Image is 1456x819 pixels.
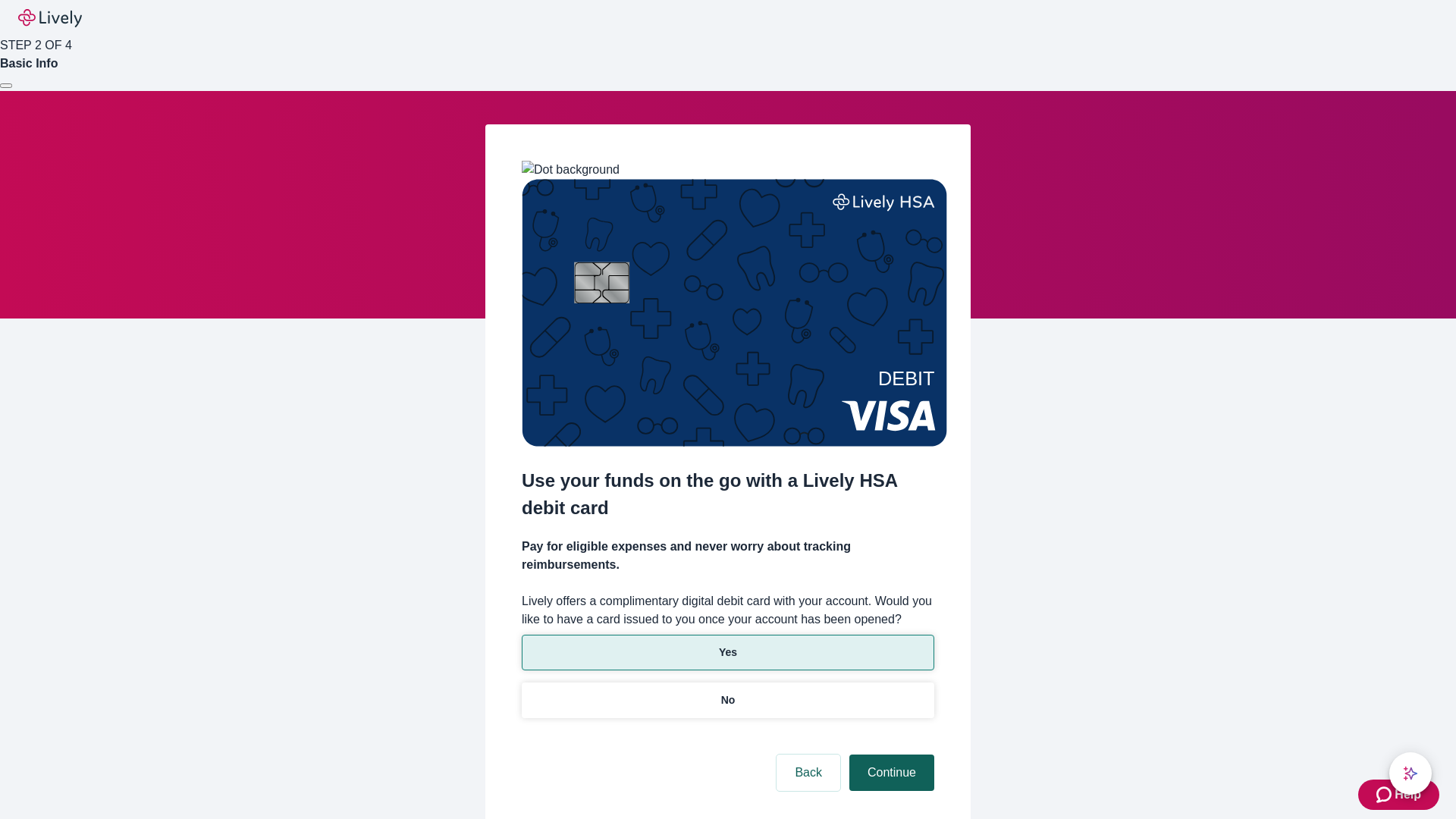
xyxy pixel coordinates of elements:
h2: Use your funds on the go with a Lively HSA debit card [522,467,934,522]
span: Help [1395,786,1421,804]
svg: Zendesk support icon [1376,786,1395,804]
button: chat [1389,752,1432,795]
img: Debit card [522,179,947,447]
button: No [522,682,934,718]
img: Dot background [522,161,620,179]
p: Yes [719,645,737,661]
img: Lively [18,9,82,27]
button: Continue [849,755,934,791]
button: Back [777,755,840,791]
svg: Lively AI Assistant [1403,766,1418,781]
label: Lively offers a complimentary digital debit card with your account. Would you like to have a card... [522,592,934,629]
button: Zendesk support iconHelp [1358,780,1439,810]
p: No [721,692,736,708]
h4: Pay for eligible expenses and never worry about tracking reimbursements. [522,538,934,574]
button: Yes [522,635,934,670]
